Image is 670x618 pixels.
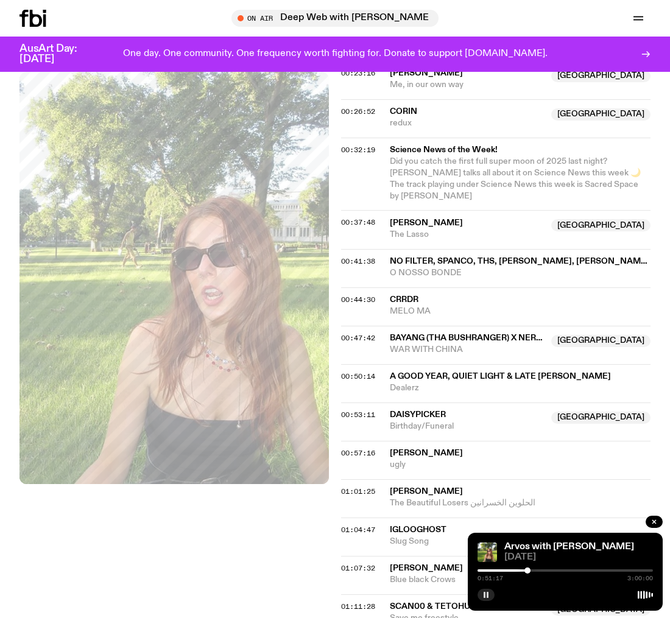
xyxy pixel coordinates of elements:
[341,107,375,116] span: 00:26:52
[231,10,439,27] button: On AirDeep Web with [PERSON_NAME]
[341,333,375,343] span: 00:47:42
[390,564,463,572] span: [PERSON_NAME]
[341,527,375,533] button: 01:04:47
[390,107,417,116] span: CORIN
[390,219,463,227] span: [PERSON_NAME]
[341,371,375,381] span: 00:50:14
[341,373,375,380] button: 00:50:14
[341,563,375,573] span: 01:07:32
[390,306,651,317] span: MELO MA
[390,421,544,432] span: Birthday/Funeral
[341,488,375,495] button: 01:01:25
[390,449,463,457] span: [PERSON_NAME]
[341,565,375,572] button: 01:07:32
[551,219,651,231] span: [GEOGRAPHIC_DATA]
[390,487,463,496] span: [PERSON_NAME]
[390,536,651,547] span: Slug Song
[551,335,651,347] span: [GEOGRAPHIC_DATA]
[390,372,611,381] span: A Good Year, Quiet Light & Late [PERSON_NAME]
[341,147,375,153] button: 00:32:19
[551,412,651,424] span: [GEOGRAPHIC_DATA]
[341,108,375,115] button: 00:26:52
[390,382,651,394] span: Dealerz
[390,295,418,304] span: CRRDR
[390,344,544,356] span: WAR WITH CHINA
[390,144,643,156] span: Science News of the Week!
[341,145,375,155] span: 00:32:19
[390,267,651,279] span: O NOSSO BONDE
[341,602,375,611] span: 01:11:28
[341,297,375,303] button: 00:44:30
[390,410,446,419] span: Daisypicker
[390,229,544,241] span: The Lasso
[390,157,641,200] span: Did you catch the first full super moon of 2025 last night? [PERSON_NAME] talks all about it on S...
[341,219,375,226] button: 00:37:48
[341,410,375,420] span: 00:53:11
[390,69,463,77] span: [PERSON_NAME]
[341,295,375,304] span: 00:44:30
[341,256,375,266] span: 00:41:38
[341,525,375,535] span: 01:04:47
[19,44,97,65] h3: AusArt Day: [DATE]
[341,486,375,496] span: 01:01:25
[390,118,544,129] span: redux
[341,448,375,458] span: 00:57:16
[341,450,375,457] button: 00:57:16
[504,553,653,562] span: [DATE]
[478,575,503,581] span: 0:51:17
[341,412,375,418] button: 00:53:11
[551,108,651,121] span: [GEOGRAPHIC_DATA]
[390,497,651,509] span: The Beautiful Losers الحلوين الخسرانين
[123,49,548,60] p: One day. One community. One frequency worth fighting for. Donate to support [DOMAIN_NAME].
[341,217,375,227] span: 00:37:48
[390,79,544,91] span: Me, in our own way
[390,459,651,471] span: ugly
[390,334,550,342] span: BAYANG (tha Bushranger) x Nerdie
[504,542,634,552] a: Arvos with [PERSON_NAME]
[627,575,653,581] span: 3:00:00
[390,525,446,534] span: Iglooghost
[390,602,500,611] span: Scan00 & tetohundred
[478,543,497,562] img: Lizzie Bowles is sitting in a bright green field of grass, with dark sunglasses and a black top. ...
[341,258,375,265] button: 00:41:38
[551,70,651,82] span: [GEOGRAPHIC_DATA]
[341,603,375,610] button: 01:11:28
[341,70,375,77] button: 00:23:16
[341,335,375,342] button: 00:47:42
[341,68,375,78] span: 00:23:16
[390,574,544,586] span: Blue black Crows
